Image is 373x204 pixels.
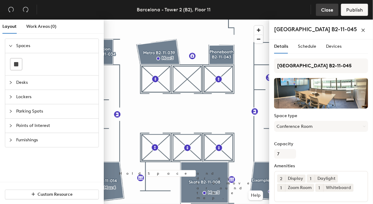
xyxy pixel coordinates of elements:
[16,104,95,118] span: Parking Spots
[285,184,314,192] div: Zoom Room
[16,90,95,104] span: Lockers
[5,4,17,16] button: Undo (⌘ + Z)
[281,185,282,191] span: 1
[274,113,368,118] label: Space type
[137,6,211,13] div: Barcelona - Tower 2 (B2), Floor 11
[2,24,16,29] span: Layout
[16,133,95,147] span: Furnishings
[280,176,282,182] span: 2
[274,44,288,49] span: Details
[9,44,13,48] span: expanded
[321,7,333,13] span: Close
[20,4,32,16] button: Redo (⌘ + ⇧ + Z)
[5,190,99,199] button: Custom Resource
[16,39,95,53] span: Spaces
[16,76,95,90] span: Desks
[274,164,368,169] label: Amenities
[8,6,14,13] span: undo
[9,81,13,84] span: collapsed
[277,175,285,183] button: 2
[285,175,306,183] div: Display
[361,28,365,32] span: close
[307,175,315,183] button: 1
[274,25,357,33] h4: [GEOGRAPHIC_DATA] B2-11-045
[9,124,13,128] span: collapsed
[315,184,323,192] button: 1
[9,95,13,99] span: collapsed
[38,192,73,197] span: Custom Resource
[315,175,338,183] div: Daylight
[274,121,368,132] button: Conference Room
[277,184,285,192] button: 1
[274,142,368,147] label: Capacity
[26,24,56,29] span: Work Areas (0)
[298,44,316,49] span: Schedule
[341,4,368,16] button: Publish
[323,184,353,192] div: Whiteboard
[319,185,320,191] span: 1
[248,191,263,200] button: Help
[310,176,312,182] span: 1
[316,4,339,16] button: Close
[326,44,342,49] span: Devices
[9,138,13,142] span: collapsed
[9,109,13,113] span: collapsed
[274,78,368,109] img: The space named Port Vell B2-11-045
[16,119,95,133] span: Points of Interest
